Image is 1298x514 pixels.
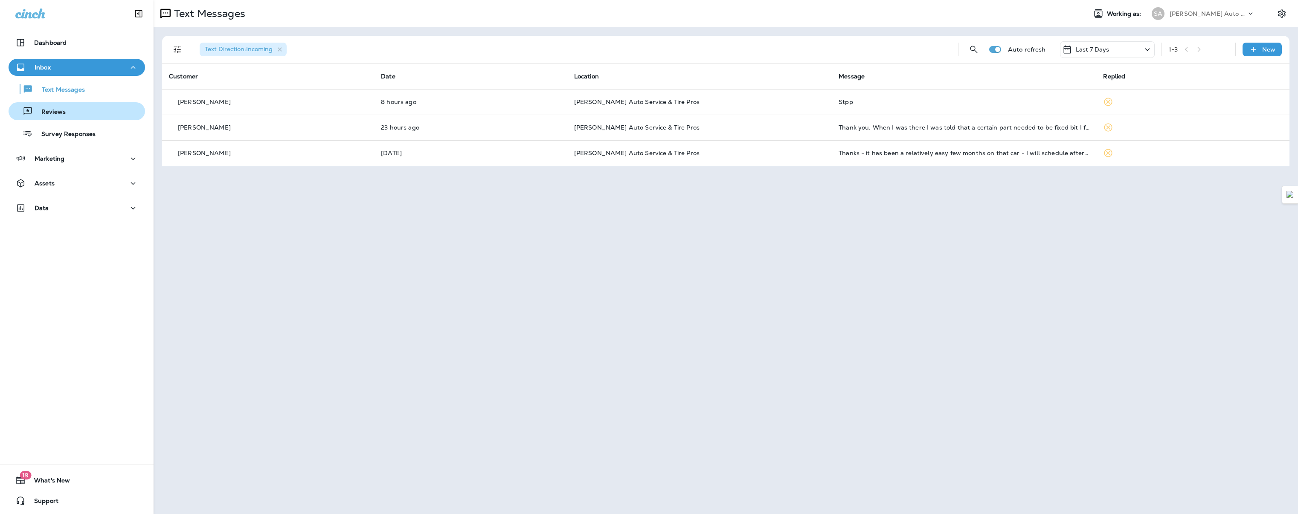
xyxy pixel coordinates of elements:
button: Assets [9,175,145,192]
button: Search Messages [965,41,982,58]
span: [PERSON_NAME] Auto Service & Tire Pros [574,124,700,131]
p: [PERSON_NAME] Auto Service & Tire Pros [1170,10,1246,17]
img: Detect Auto [1286,191,1294,199]
div: SA [1152,7,1164,20]
span: [PERSON_NAME] Auto Service & Tire Pros [574,149,700,157]
p: Reviews [33,108,66,116]
p: Text Messages [171,7,245,20]
span: [PERSON_NAME] Auto Service & Tire Pros [574,98,700,106]
p: Auto refresh [1008,46,1046,53]
div: Thank you. When I was there I was told that a certain part needed to be fixed bit I forgot which ... [839,124,1089,131]
p: [PERSON_NAME] [178,124,231,131]
div: 1 - 3 [1169,46,1178,53]
p: Last 7 Days [1076,46,1109,53]
p: Survey Responses [33,130,96,139]
span: Replied [1103,72,1125,80]
button: Inbox [9,59,145,76]
span: Message [839,72,865,80]
p: [PERSON_NAME] [178,150,231,156]
button: Collapse Sidebar [127,5,151,22]
div: Stpp [839,98,1089,105]
span: Text Direction : Incoming [205,45,273,53]
button: Data [9,199,145,217]
span: Date [381,72,395,80]
button: Survey Responses [9,124,145,142]
p: [PERSON_NAME] [178,98,231,105]
span: What's New [26,477,70,487]
div: Thanks - it has been a relatively easy few months on that car - I will schedule after the new year. [839,150,1089,156]
button: Settings [1274,6,1289,21]
span: Working as: [1107,10,1143,17]
button: Text Messages [9,80,145,98]
p: New [1262,46,1275,53]
p: Oct 14, 2025 03:51 PM [381,124,560,131]
button: Filters [169,41,186,58]
p: Oct 15, 2025 06:22 AM [381,98,560,105]
p: Data [35,205,49,211]
p: Dashboard [34,39,67,46]
span: Support [26,497,58,508]
button: Reviews [9,102,145,120]
span: Location [574,72,599,80]
p: Oct 9, 2025 10:16 AM [381,150,560,156]
p: Marketing [35,155,64,162]
p: Assets [35,180,55,187]
p: Inbox [35,64,51,71]
button: 19What's New [9,472,145,489]
span: Customer [169,72,198,80]
div: Text Direction:Incoming [200,43,287,56]
button: Support [9,492,145,509]
button: Marketing [9,150,145,167]
button: Dashboard [9,34,145,51]
p: Text Messages [33,86,85,94]
span: 19 [20,471,31,479]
